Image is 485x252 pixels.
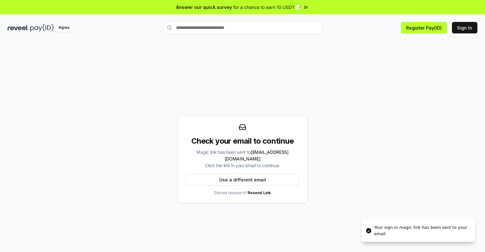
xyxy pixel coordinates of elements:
[248,190,271,195] a: Resend Link
[30,24,54,32] img: pay_id
[186,174,299,185] button: Use a different email
[225,149,289,161] span: [EMAIL_ADDRESS][DOMAIN_NAME]
[452,22,477,33] button: Sign In
[186,136,299,146] div: Check your email to continue
[55,24,73,32] div: Alpha
[176,4,232,10] span: Answer our quick survey
[233,4,301,10] span: for a chance to earn 10 USDT 📝
[374,224,470,237] div: Your sign-in magic link has been sent to your email
[401,22,447,33] button: Register Pay(ID)
[214,190,271,195] p: Did not receive it?
[8,24,29,32] img: reveel_dark
[186,149,299,169] div: Magic link has been sent to Click the link in your email to continue.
